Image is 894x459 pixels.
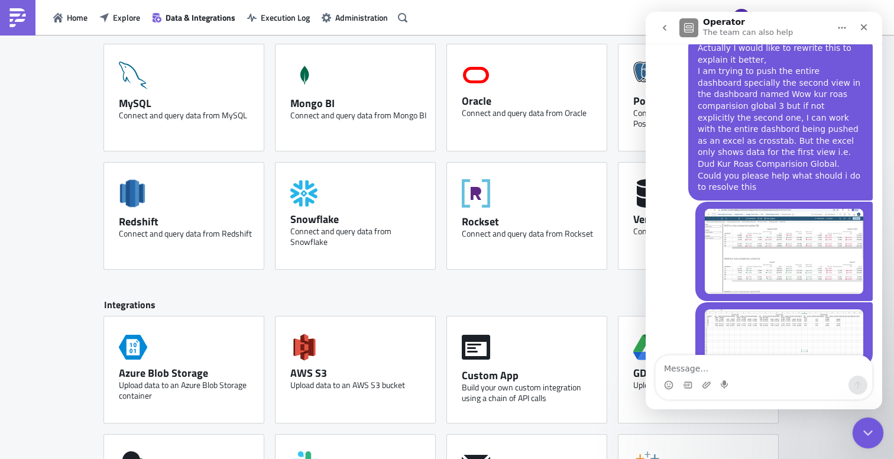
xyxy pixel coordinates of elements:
span: Home [67,11,88,24]
div: Upload data to an AWS S3 bucket [290,380,426,390]
div: Connect and query data from Vertica [633,226,769,237]
div: Upload data to an Azure Blob Storage container [119,380,255,401]
div: AWS S3 [290,366,426,380]
div: Custom App [462,369,598,382]
button: Data & Integrations [146,8,241,27]
div: Connect and query data from MySQL [119,110,255,121]
span: Azure Storage Blob [119,328,147,366]
div: Connect and query data from Redshift [119,228,255,239]
button: Execution Log [241,8,316,27]
div: Integrations [104,299,790,317]
span: Explore [113,11,140,24]
div: Rockset [462,215,598,228]
div: Mongo BI [290,96,426,110]
div: Azure Blob Storage [119,366,255,380]
div: Oracle [462,94,598,108]
span: Data & Integrations [166,11,235,24]
div: Connect and query data from Oracle [462,108,598,118]
iframe: Intercom live chat [646,12,882,409]
div: PostgreSQL [633,94,769,108]
button: Explore [93,8,146,27]
img: PushMetrics [8,8,27,27]
div: MySQL [119,96,255,110]
button: Administration [316,8,394,27]
span: Kaufland e-commerce Services GmbH & Co. KG [759,11,866,24]
div: Build your own custom integration using a chain of API calls [462,382,598,403]
span: Administration [335,11,388,24]
iframe: Intercom live chat [853,418,884,449]
div: Connect and query data from Mongo BI [290,110,426,121]
button: Home [47,8,93,27]
div: Snowflake [290,212,426,226]
img: Avatar [731,8,752,28]
div: Upload data to Google Drive [633,380,769,390]
div: Connect and query data from Rockset [462,228,598,239]
div: Redshift [119,215,255,228]
button: Kaufland e-commerce Services GmbH & Co. KG [725,5,885,31]
div: Connect and query data from PostgreSQL [633,108,769,129]
div: Connect and query data from Snowflake [290,226,426,247]
div: Vertica [633,212,769,226]
div: GDrive [633,366,769,380]
span: Execution Log [261,11,310,24]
